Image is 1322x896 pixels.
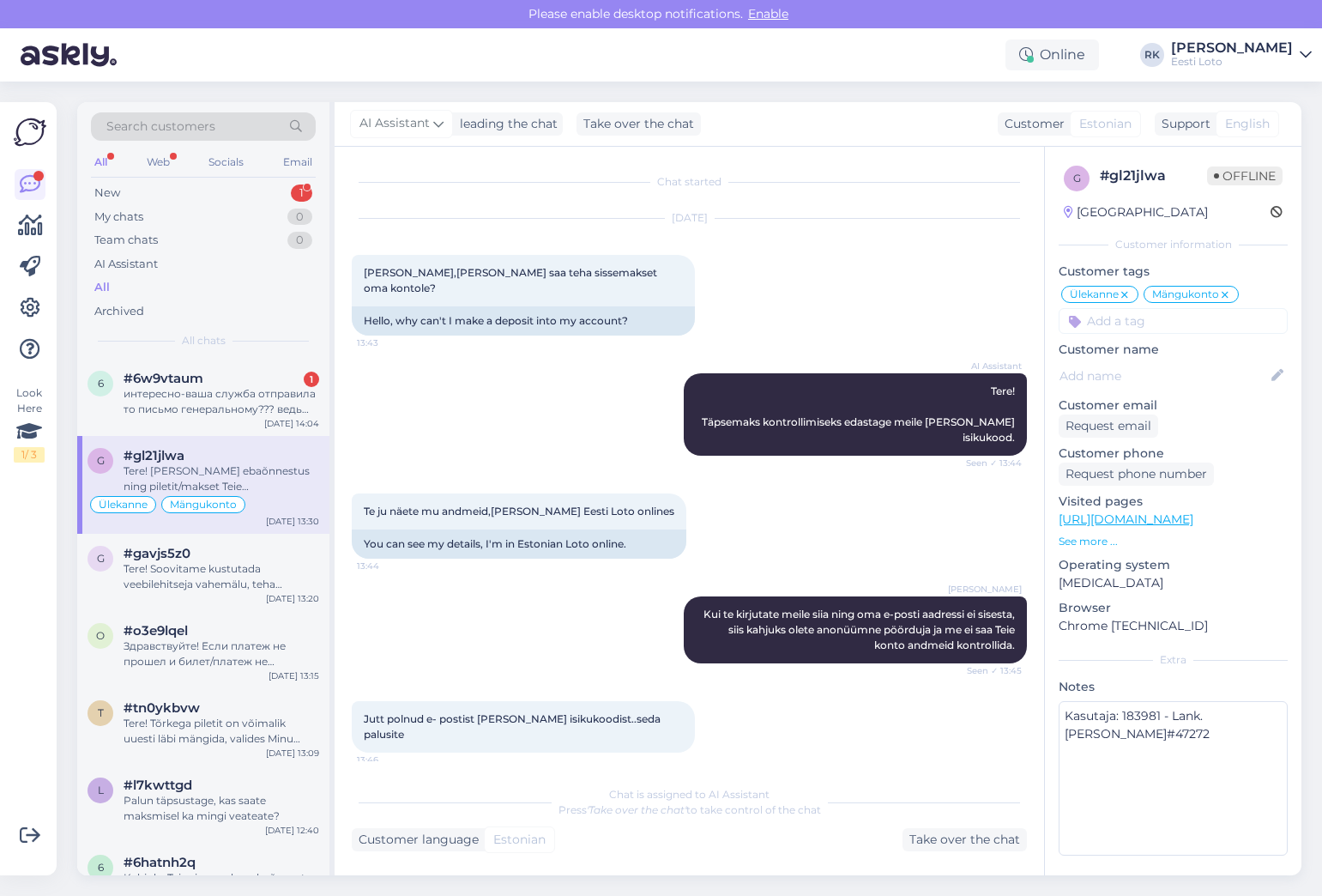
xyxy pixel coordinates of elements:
[1100,166,1207,186] div: # gl21jlwa
[948,583,1022,596] span: [PERSON_NAME]
[364,266,660,294] span: [PERSON_NAME],[PERSON_NAME] saa teha sissemakset oma kontole?
[98,706,104,719] span: t
[1152,289,1219,300] span: Mängukonto
[124,371,203,386] span: #6w9vtaum
[304,372,319,387] div: 1
[170,499,237,510] span: Mängukonto
[743,6,794,21] span: Enable
[957,664,1022,677] span: Seen ✓ 13:45
[1171,41,1312,69] a: [PERSON_NAME]Eesti Loto
[576,112,701,136] div: Take over the chat
[94,303,144,320] div: Archived
[94,256,158,273] div: AI Assistant
[357,754,421,766] span: 13:46
[124,639,319,669] div: Здравствуйте! Если платеж не прошел и билет/платеж не появился на вашем игровом счете, пожалуйста...
[1059,463,1214,486] div: Request phone number
[143,151,173,173] div: Web
[352,174,1027,190] div: Chat started
[1140,43,1164,67] div: RK
[266,592,319,605] div: [DATE] 13:20
[14,116,46,148] img: Askly Logo
[94,279,110,296] div: All
[124,623,188,639] span: #o3e9lqel
[14,447,45,463] div: 1 / 3
[364,712,663,741] span: Jutt polnud e- postist [PERSON_NAME] isikukoodist..seda palusite
[957,457,1022,469] span: Seen ✓ 13:44
[1059,493,1288,511] p: Visited pages
[902,828,1027,851] div: Take over the chat
[359,114,430,133] span: AI Assistant
[1059,556,1288,574] p: Operating system
[124,448,184,463] span: #gl21jlwa
[1064,203,1208,221] div: [GEOGRAPHIC_DATA]
[124,561,319,592] div: Tere! Soovitame kustutada veebilehitseja vahemälu, teha seadmele taaskäivituse või kasutada teist...
[1059,366,1268,385] input: Add name
[1059,678,1288,696] p: Notes
[1073,172,1081,185] span: g
[124,855,196,870] span: #6hatnh2q
[94,209,143,226] div: My chats
[1059,512,1193,527] a: [URL][DOMAIN_NAME]
[703,608,1017,651] span: Kui te kirjutate meile siia ning oma e-posti aadressi ei sisesta, siis kahjuks olete anonüümne pö...
[364,505,674,518] span: Te ju näete mu andmeid,[PERSON_NAME] Eesti Loto onlines
[14,385,45,463] div: Look Here
[1059,574,1288,592] p: [MEDICAL_DATA]
[124,700,200,716] span: #tn0ykbvw
[609,788,770,801] span: Chat is assigned to AI Assistant
[1059,652,1288,668] div: Extra
[291,185,312,202] div: 1
[124,778,192,793] span: #l7kwttgd
[352,210,1027,226] div: [DATE]
[106,118,215,136] span: Search customers
[1059,599,1288,617] p: Browser
[1059,617,1288,635] p: Chrome [TECHNICAL_ID]
[124,463,319,494] div: Tere! [PERSON_NAME] ebaõnnestus ning piletit/makset Teie mängukontole ei ilmunud, palume edastada...
[1059,415,1158,438] div: Request email
[1171,55,1293,69] div: Eesti Loto
[957,360,1022,372] span: AI Assistant
[269,669,319,682] div: [DATE] 13:15
[587,803,686,816] i: 'Take over the chat'
[357,560,421,572] span: 13:44
[99,499,148,510] span: Ülekanne
[98,784,104,796] span: l
[1059,263,1288,281] p: Customer tags
[287,209,312,226] div: 0
[287,232,312,249] div: 0
[264,417,319,430] div: [DATE] 14:04
[96,629,105,642] span: o
[94,232,158,249] div: Team chats
[1070,289,1119,300] span: Ülekanne
[98,377,104,390] span: 6
[265,824,319,837] div: [DATE] 12:40
[453,115,558,133] div: leading the chat
[124,386,319,417] div: интересно-ваша служба отправила то письмо генеральному??? ведь посылал и так-вот только что оплат...
[97,454,105,467] span: g
[998,115,1065,133] div: Customer
[1059,534,1288,549] p: See more ...
[205,151,247,173] div: Socials
[558,803,821,816] span: Press to take control of the chat
[1155,115,1210,133] div: Support
[124,716,319,747] div: Tere! Tõrkega piletit on võimalik uuesti läbi mängida, valides Minu piletid – e-kiirloteriid. Kui...
[493,831,546,849] span: Estonian
[1059,701,1288,856] textarea: Kasutaja: 183981 - Lank.[PERSON_NAME]#47272
[1079,115,1132,133] span: Estonian
[98,861,104,874] span: 6
[352,530,686,559] div: You can see my details, I'm in Estonian Loto online.
[280,151,316,173] div: Email
[352,831,479,849] div: Customer language
[357,336,421,349] span: 13:43
[1171,41,1293,55] div: [PERSON_NAME]
[352,306,695,336] div: Hello, why can't I make a deposit into my account?
[91,151,111,173] div: All
[1005,39,1099,70] div: Online
[266,515,319,528] div: [DATE] 13:30
[1059,341,1288,359] p: Customer name
[1059,308,1288,334] input: Add a tag
[124,793,319,824] div: Palun täpsustage, kas saate maksmisel ka mingi veateate?
[1207,166,1283,185] span: Offline
[94,185,120,202] div: New
[182,333,226,348] span: All chats
[97,552,105,565] span: g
